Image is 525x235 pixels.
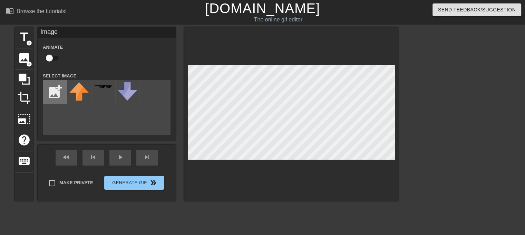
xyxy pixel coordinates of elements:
[116,153,124,161] span: play_arrow
[149,179,157,187] span: double_arrow
[438,6,516,14] span: Send Feedback/Suggestion
[26,40,32,46] span: add_circle
[18,154,31,168] span: keyboard
[6,7,14,15] span: menu_book
[18,91,31,104] span: crop
[18,112,31,125] span: photo_size_select_large
[38,27,176,38] div: Image
[18,51,31,65] span: image
[18,133,31,147] span: help
[18,30,31,44] span: title
[143,153,151,161] span: skip_next
[62,153,70,161] span: fast_rewind
[205,1,320,16] a: [DOMAIN_NAME]
[107,179,161,187] span: Generate Gif
[94,85,113,88] img: deal-with-it.png
[104,176,164,190] button: Generate Gif
[6,7,67,17] a: Browse the tutorials!
[17,8,67,14] div: Browse the tutorials!
[43,73,77,79] label: Select Image
[89,153,97,161] span: skip_previous
[432,3,521,16] button: Send Feedback/Suggestion
[69,82,89,101] img: upvote.png
[178,16,378,24] div: The online gif editor
[59,179,93,186] span: Make Private
[118,82,137,101] img: downvote.png
[43,44,63,51] label: Animate
[26,61,32,67] span: add_circle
